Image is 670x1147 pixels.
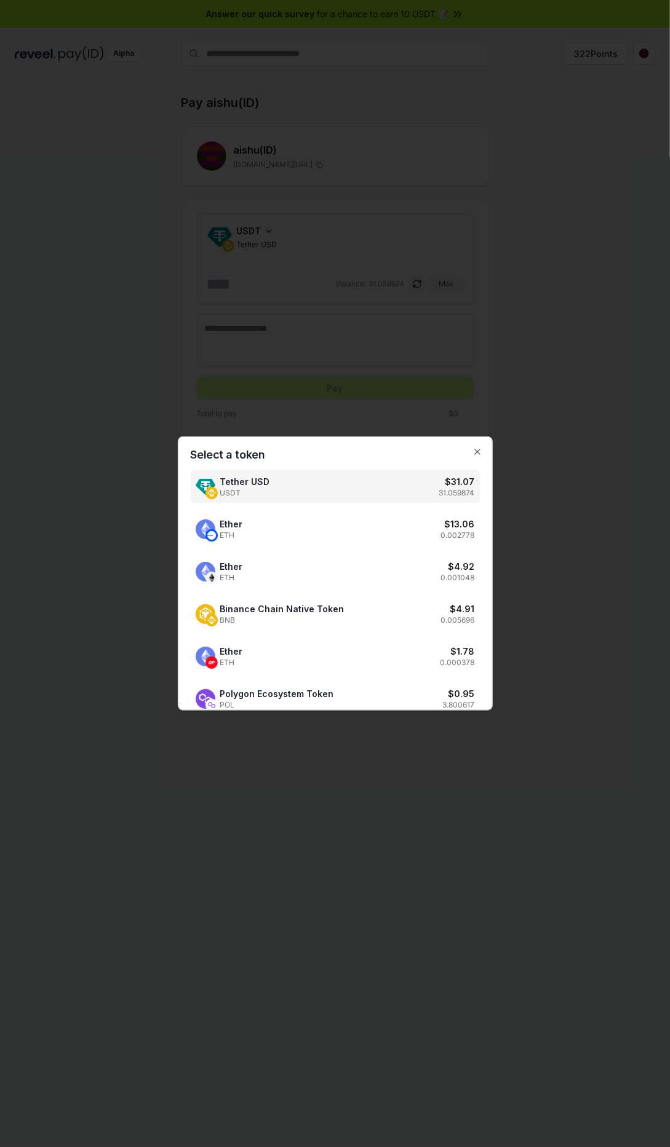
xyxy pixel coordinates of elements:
[449,560,475,573] h3: $ 4.92
[205,614,218,626] img: Binance Chain Native Token
[220,518,243,530] span: Ether
[220,530,243,540] span: ETH
[205,529,218,542] img: Ether
[196,562,215,581] img: Ether
[220,700,334,710] span: POL
[220,602,345,615] span: Binance Chain Native Token
[220,573,243,583] span: ETH
[451,645,475,658] h3: $ 1.78
[449,687,475,700] h3: $ 0.95
[441,615,475,625] p: 0.005696
[196,477,215,497] img: Tether USD
[220,687,334,700] span: Polygon Ecosystem Token
[205,487,218,499] img: Tether USD
[443,700,475,710] p: 3.800617
[220,658,243,668] span: ETH
[220,475,270,488] span: Tether USD
[441,530,475,540] p: 0.002778
[220,645,243,658] span: Ether
[220,488,270,498] span: USDT
[220,615,345,625] span: BNB
[445,518,475,530] h3: $ 13.06
[205,656,218,669] img: Ether
[196,647,215,666] img: Ether
[205,699,218,711] img: Polygon Ecosystem Token
[441,658,475,668] p: 0.000378
[191,449,480,460] h2: Select a token
[220,560,243,573] span: Ether
[445,475,475,488] h3: $ 31.07
[450,602,475,615] h3: $ 4.91
[196,604,215,624] img: Binance Chain Native Token
[196,519,215,539] img: Ether
[196,689,215,709] img: Polygon Ecosystem Token
[439,488,475,498] p: 31.059874
[205,572,218,584] img: Ether
[441,573,475,583] p: 0.001048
